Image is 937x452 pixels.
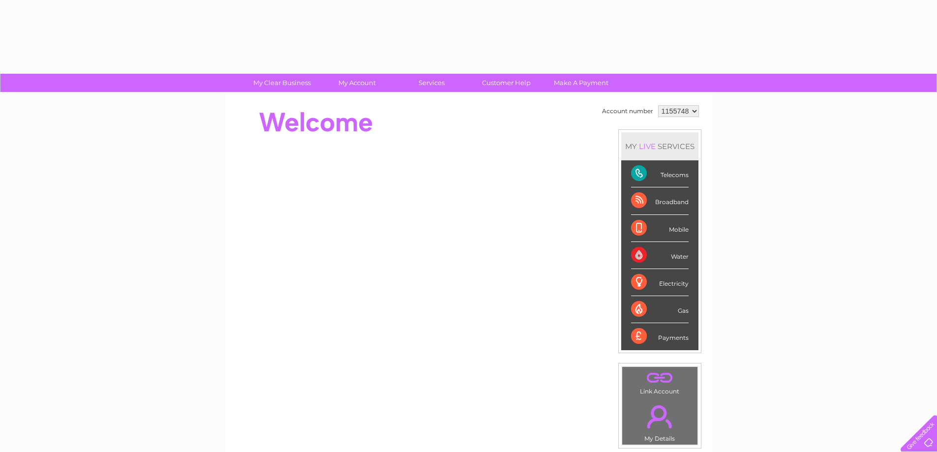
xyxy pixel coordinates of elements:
a: My Clear Business [242,74,323,92]
div: Broadband [631,187,689,214]
a: Make A Payment [541,74,622,92]
a: Services [391,74,472,92]
div: LIVE [637,142,658,151]
div: Telecoms [631,160,689,187]
td: Link Account [622,366,698,397]
div: Mobile [631,215,689,242]
div: Gas [631,296,689,323]
div: Electricity [631,269,689,296]
a: My Account [316,74,397,92]
div: Water [631,242,689,269]
div: Payments [631,323,689,350]
a: Customer Help [466,74,547,92]
td: My Details [622,397,698,445]
a: . [625,369,695,387]
td: Account number [600,103,656,120]
div: MY SERVICES [621,132,698,160]
a: . [625,399,695,434]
